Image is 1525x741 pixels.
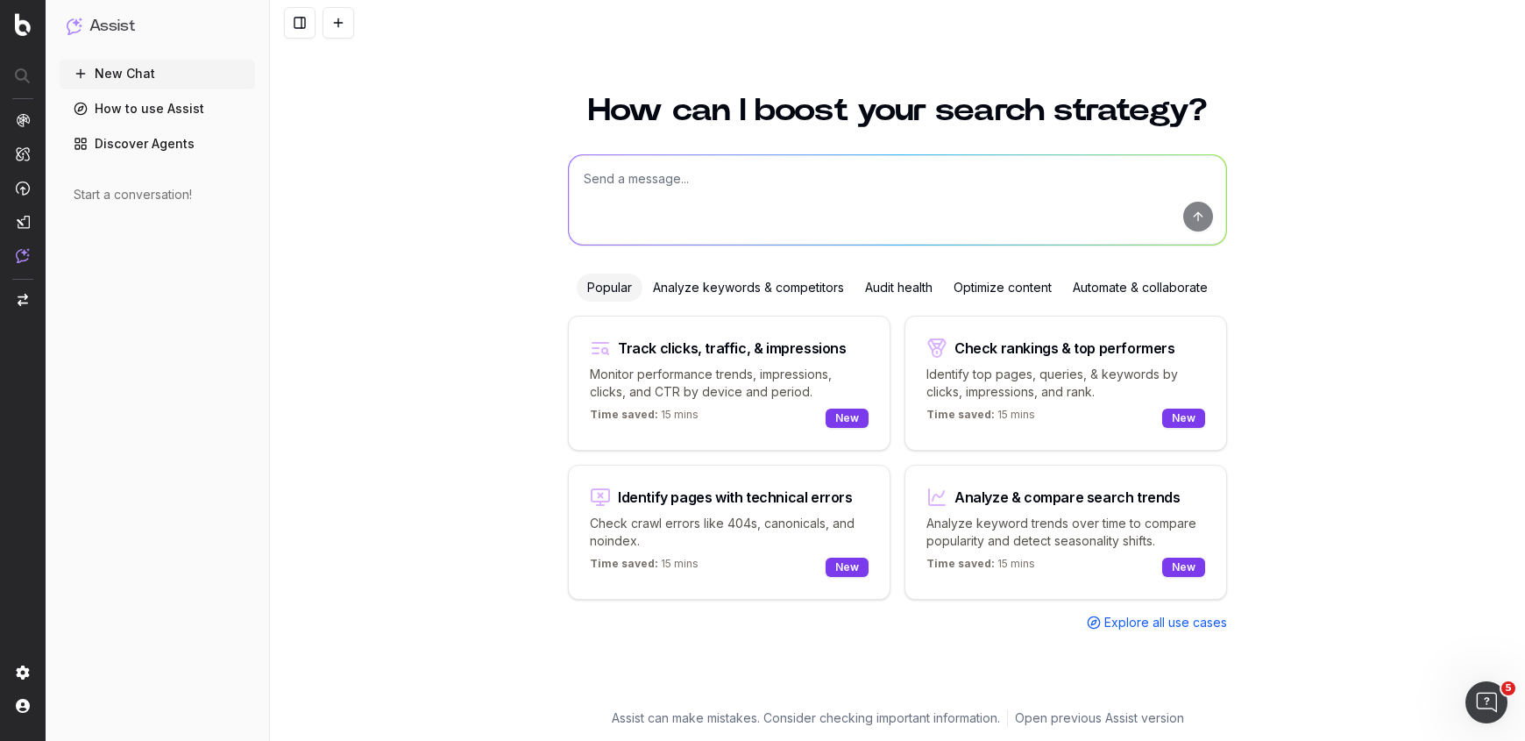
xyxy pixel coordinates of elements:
[60,130,255,158] a: Discover Agents
[590,408,658,421] span: Time saved:
[60,60,255,88] button: New Chat
[590,557,699,578] p: 15 mins
[1015,709,1184,727] a: Open previous Assist version
[954,490,1181,504] div: Analyze & compare search trends
[60,95,255,123] a: How to use Assist
[89,14,135,39] h1: Assist
[16,248,30,263] img: Assist
[618,490,853,504] div: Identify pages with technical errors
[926,557,995,570] span: Time saved:
[1501,681,1515,695] span: 5
[74,186,241,203] div: Start a conversation!
[590,366,869,401] p: Monitor performance trends, impressions, clicks, and CTR by device and period.
[1087,614,1227,631] a: Explore all use cases
[16,699,30,713] img: My account
[954,341,1175,355] div: Check rankings & top performers
[15,13,31,36] img: Botify logo
[943,274,1062,302] div: Optimize content
[1104,614,1227,631] span: Explore all use cases
[1062,274,1218,302] div: Automate & collaborate
[16,666,30,680] img: Setting
[590,515,869,550] p: Check crawl errors like 404s, canonicals, and noindex.
[926,408,995,421] span: Time saved:
[590,408,699,429] p: 15 mins
[18,294,28,306] img: Switch project
[67,18,82,34] img: Assist
[926,515,1205,550] p: Analyze keyword trends over time to compare popularity and detect seasonality shifts.
[826,558,869,577] div: New
[926,408,1035,429] p: 15 mins
[16,181,30,196] img: Activation
[590,557,658,570] span: Time saved:
[926,366,1205,401] p: Identify top pages, queries, & keywords by clicks, impressions, and rank.
[16,146,30,161] img: Intelligence
[612,709,1000,727] p: Assist can make mistakes. Consider checking important information.
[1465,681,1507,723] iframe: Intercom live chat
[568,95,1227,126] h1: How can I boost your search strategy?
[16,215,30,229] img: Studio
[826,409,869,428] div: New
[618,341,847,355] div: Track clicks, traffic, & impressions
[1162,409,1205,428] div: New
[855,274,943,302] div: Audit health
[67,14,248,39] button: Assist
[577,274,642,302] div: Popular
[642,274,855,302] div: Analyze keywords & competitors
[926,557,1035,578] p: 15 mins
[1162,558,1205,577] div: New
[16,113,30,127] img: Analytics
